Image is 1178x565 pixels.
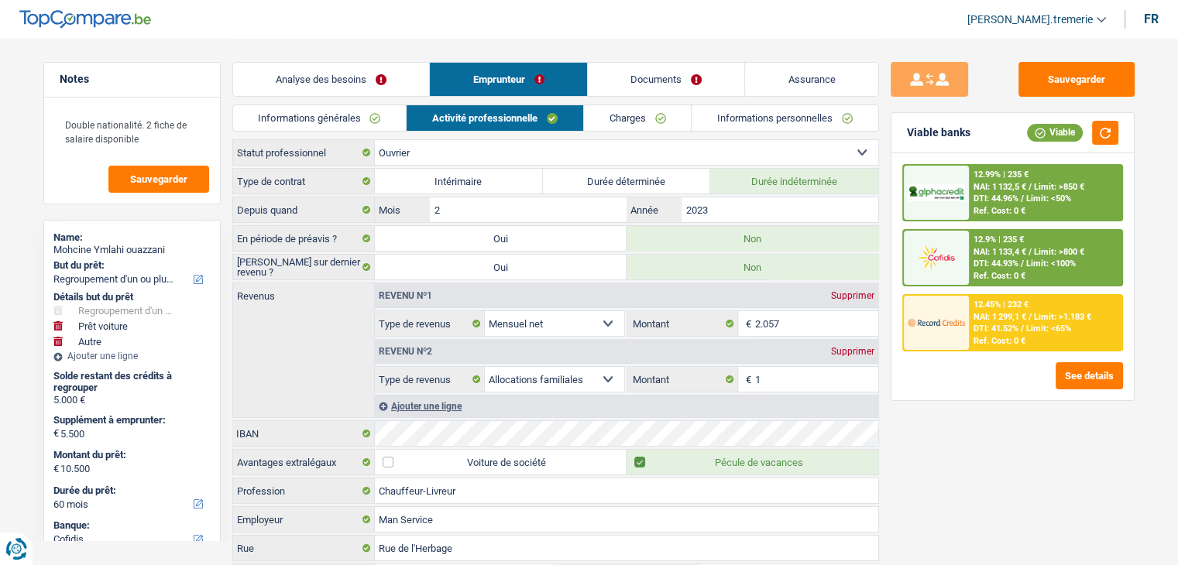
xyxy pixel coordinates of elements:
[1021,193,1024,204] span: /
[1029,182,1032,192] span: /
[407,105,583,131] a: Activité professionnelle
[53,463,59,475] span: €
[974,169,1029,180] div: 12.99% | 235 €
[53,394,211,406] div: 5.000 €
[375,367,485,392] label: Type de revenus
[745,63,878,96] a: Assurance
[233,105,407,131] a: Informations générales
[974,247,1026,257] span: NAI: 1 133,4 €
[1026,324,1071,334] span: Limit: <65%
[430,197,626,222] input: MM
[53,485,208,497] label: Durée du prêt:
[682,197,877,222] input: AAAA
[1021,259,1024,269] span: /
[233,283,374,301] label: Revenus
[233,507,375,532] label: Employeur
[827,347,878,356] div: Supprimer
[53,519,208,532] label: Banque:
[108,166,209,193] button: Sauvegarder
[233,140,375,165] label: Statut professionnel
[908,308,965,337] img: Record Credits
[974,206,1025,216] div: Ref. Cost: 0 €
[53,351,211,361] div: Ajouter une ligne
[375,395,878,417] div: Ajouter une ligne
[430,63,587,96] a: Emprunteur
[974,193,1018,204] span: DTI: 44.96%
[1026,193,1071,204] span: Limit: <50%
[627,197,682,222] label: Année
[827,291,878,300] div: Supprimer
[375,450,627,474] label: Voiture de société
[1034,247,1084,257] span: Limit: >800 €
[628,311,738,336] label: Montant
[1034,182,1084,192] span: Limit: >850 €
[233,255,375,279] label: [PERSON_NAME] sur dernier revenu ?
[375,255,627,279] label: Oui
[974,300,1029,310] div: 12.45% | 232 €
[974,271,1025,281] div: Ref. Cost: 0 €
[53,370,211,394] div: Solde restant des crédits à regrouper
[233,536,375,560] label: Rue
[53,259,208,272] label: But du prêt:
[60,73,204,86] h5: Notes
[907,126,970,139] div: Viable banks
[967,13,1093,26] span: [PERSON_NAME].tremerie
[53,244,211,256] div: Mohcine Ymlahi ouazzani
[375,169,543,193] label: Intérimaire
[543,169,711,193] label: Durée déterminée
[233,63,430,96] a: Analyse des besoins
[375,226,627,251] label: Oui
[1029,247,1032,257] span: /
[233,450,375,474] label: Avantages extralégaux
[53,414,208,426] label: Supplément à emprunter:
[375,291,436,300] div: Revenu nº1
[627,450,878,474] label: Pécule de vacances
[130,174,187,184] span: Sauvegarder
[19,10,151,29] img: TopCompare Logo
[588,63,745,96] a: Documents
[375,197,430,222] label: Mois
[53,449,208,461] label: Montant du prêt:
[627,226,878,251] label: Non
[974,235,1024,245] div: 12.9% | 235 €
[738,311,755,336] span: €
[53,231,211,244] div: Name:
[1026,259,1076,269] span: Limit: <100%
[1029,312,1032,322] span: /
[692,105,878,131] a: Informations personnelles
[584,105,692,131] a: Charges
[974,336,1025,346] div: Ref. Cost: 0 €
[955,7,1106,33] a: [PERSON_NAME].tremerie
[1021,324,1024,334] span: /
[974,312,1026,322] span: NAI: 1 299,1 €
[908,243,965,272] img: Cofidis
[738,367,755,392] span: €
[375,347,436,356] div: Revenu nº2
[233,197,375,222] label: Depuis quand
[233,169,375,193] label: Type de contrat
[974,324,1018,334] span: DTI: 41.52%
[53,291,211,303] div: Détails but du prêt
[974,259,1018,269] span: DTI: 44.93%
[627,255,878,279] label: Non
[53,427,59,440] span: €
[375,311,485,336] label: Type de revenus
[908,184,965,202] img: AlphaCredit
[974,182,1026,192] span: NAI: 1 132,5 €
[232,421,374,446] label: IBAN
[628,367,738,392] label: Montant
[1018,62,1135,97] button: Sauvegarder
[1144,12,1159,26] div: fr
[233,226,375,251] label: En période de préavis ?
[710,169,878,193] label: Durée indéterminée
[1034,312,1091,322] span: Limit: >1.183 €
[1027,124,1083,141] div: Viable
[233,478,375,503] label: Profession
[1056,362,1123,389] button: See details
